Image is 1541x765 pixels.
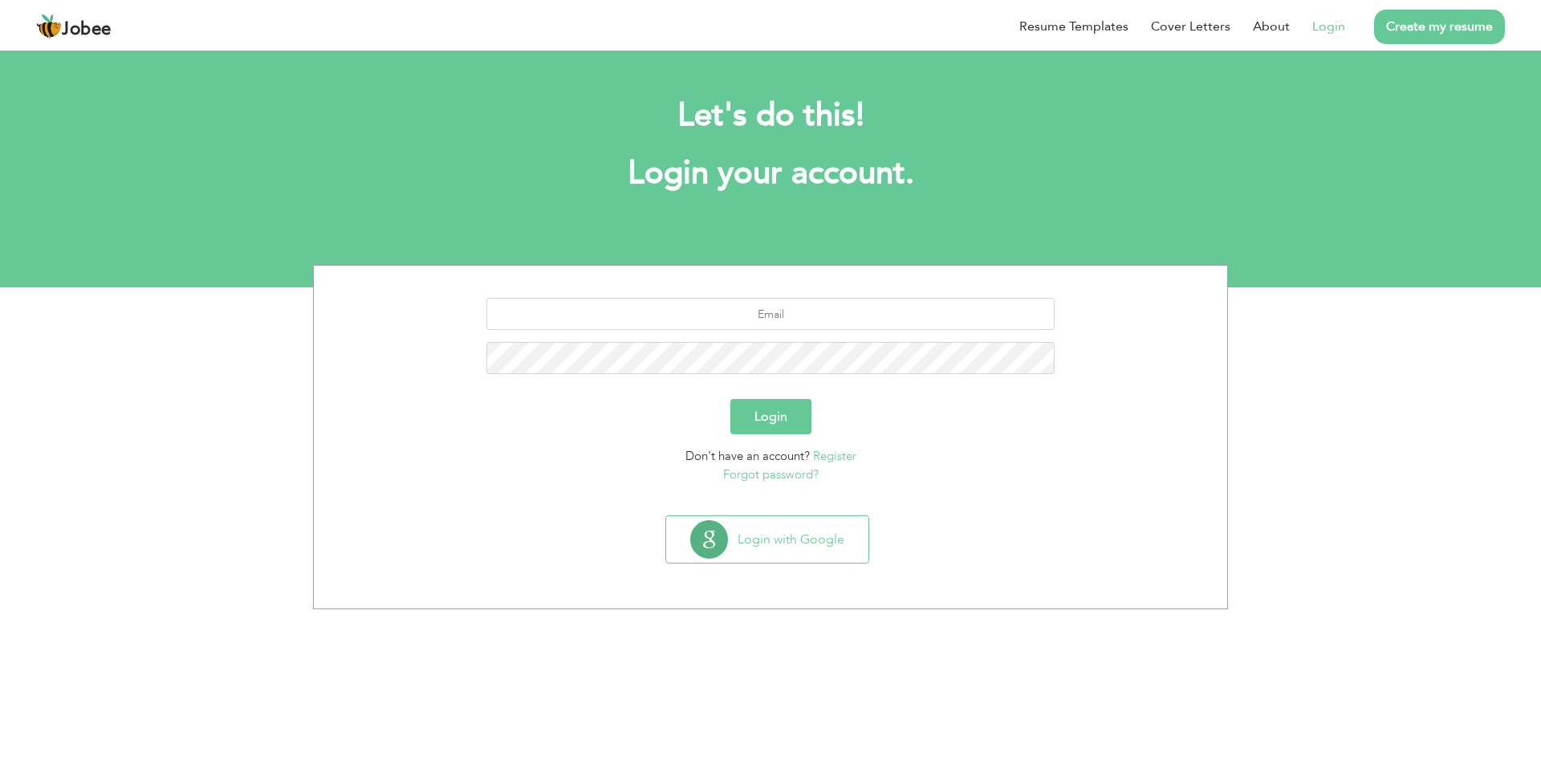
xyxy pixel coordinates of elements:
a: About [1253,17,1290,36]
a: Forgot password? [723,466,819,482]
a: Create my resume [1374,10,1505,44]
span: Jobee [62,21,112,39]
button: Login [730,399,811,434]
h2: Let's do this! [337,95,1204,136]
a: Resume Templates [1019,17,1128,36]
a: Jobee [36,14,112,39]
a: Login [1312,17,1345,36]
input: Email [486,298,1055,330]
img: jobee.io [36,14,62,39]
a: Register [813,448,856,464]
a: Cover Letters [1151,17,1230,36]
h1: Login your account. [337,153,1204,194]
button: Login with Google [666,516,868,563]
span: Don't have an account? [685,448,810,464]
